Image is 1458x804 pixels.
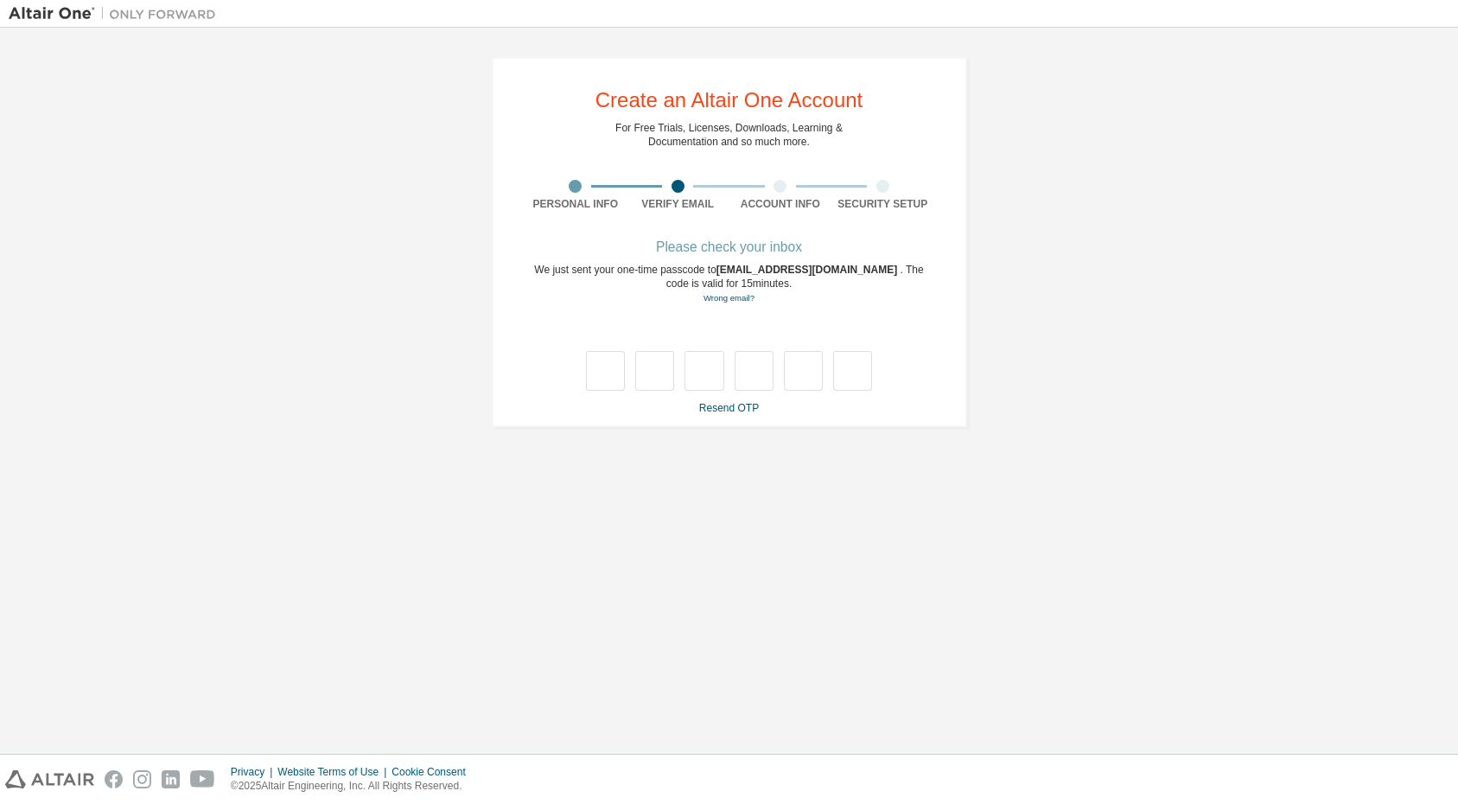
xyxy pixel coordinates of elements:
[831,197,934,211] div: Security Setup
[231,779,476,794] p: © 2025 Altair Engineering, Inc. All Rights Reserved.
[595,90,863,111] div: Create an Altair One Account
[615,121,843,149] div: For Free Trials, Licenses, Downloads, Learning & Documentation and so much more.
[392,765,475,779] div: Cookie Consent
[231,765,277,779] div: Privacy
[627,197,729,211] div: Verify Email
[699,402,759,414] a: Resend OTP
[525,263,934,305] div: We just sent your one-time passcode to . The code is valid for 15 minutes.
[5,770,94,788] img: altair_logo.svg
[277,765,392,779] div: Website Terms of Use
[190,770,215,788] img: youtube.svg
[105,770,123,788] img: facebook.svg
[9,5,225,22] img: Altair One
[525,197,627,211] div: Personal Info
[704,293,754,303] a: Go back to the registration form
[162,770,180,788] img: linkedin.svg
[133,770,151,788] img: instagram.svg
[729,197,832,211] div: Account Info
[525,242,934,252] div: Please check your inbox
[716,264,901,276] span: [EMAIL_ADDRESS][DOMAIN_NAME]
